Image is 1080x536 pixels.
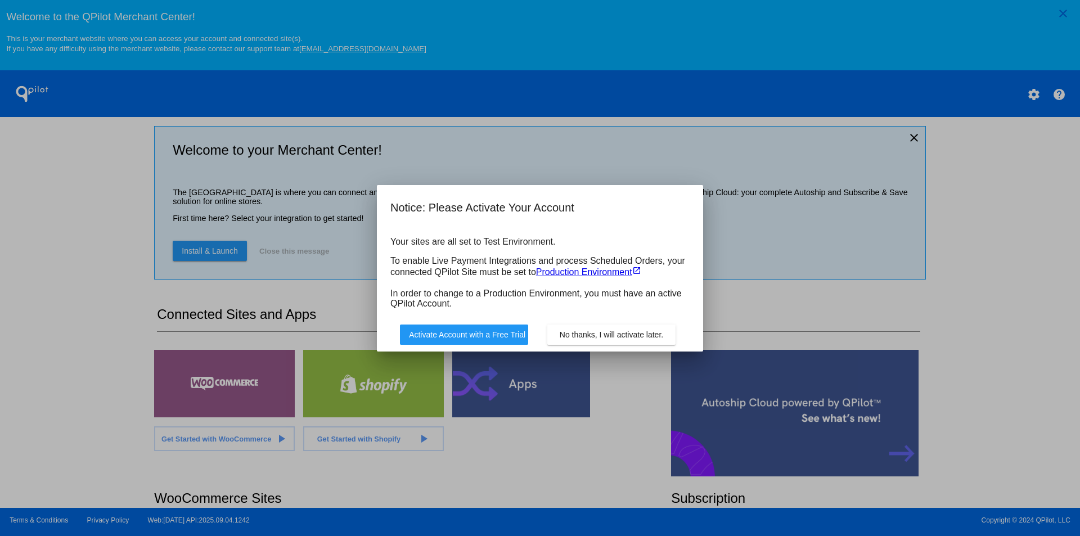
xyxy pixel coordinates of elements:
a: Production Environment [536,267,646,277]
span: No thanks, I will activate later. [560,330,663,339]
button: Close dialog [547,325,676,345]
span: Activate Account with a Free Trial [409,330,525,339]
h2: Notice: Please Activate Your Account [390,199,690,217]
mat-icon: launch [632,266,646,280]
p: Your sites are all set to Test Environment. [390,237,690,247]
button: Close dialog [400,325,528,345]
p: In order to change to a Production Environment, you must have an active QPilot Account. [390,289,690,309]
p: To enable Live Payment Integrations and process Scheduled Orders, your connected QPilot Site must... [390,256,690,280]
